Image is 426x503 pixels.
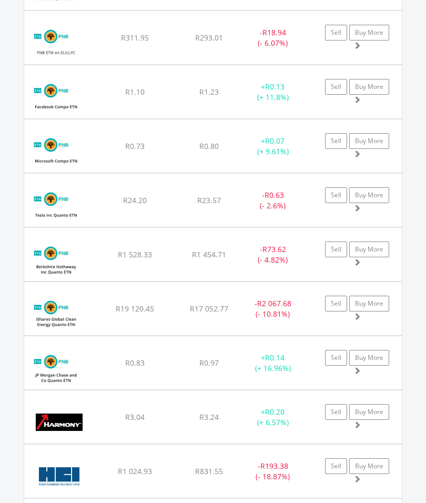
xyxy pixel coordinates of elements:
[29,78,83,116] img: EQU.ZA.FAETNC.png
[325,458,347,474] a: Sell
[262,27,286,37] span: R18.94
[265,136,285,146] span: R0.07
[325,187,347,203] a: Sell
[192,249,226,259] span: R1 454.71
[29,349,83,387] img: EQU.ZA.JPETNQ.png
[240,190,306,211] div: - (- 2.6%)
[265,82,285,92] span: R0.13
[325,79,347,95] a: Sell
[325,296,347,311] a: Sell
[325,404,347,420] a: Sell
[125,87,145,97] span: R1.10
[121,33,149,43] span: R311.95
[195,33,223,43] span: R293.01
[125,141,145,151] span: R0.73
[123,195,147,205] span: R24.20
[349,458,389,474] a: Buy More
[199,141,219,151] span: R0.80
[260,461,288,471] span: R193.38
[349,25,389,41] a: Buy More
[240,353,306,374] div: + (+ 16.96%)
[325,133,347,149] a: Sell
[325,350,347,366] a: Sell
[190,304,228,314] span: R17 052.77
[240,407,306,428] div: + (+ 6.57%)
[29,295,83,333] img: EQU.ZA.EGETNQ.png
[349,79,389,95] a: Buy More
[349,350,389,366] a: Buy More
[125,412,145,422] span: R3.04
[199,358,219,368] span: R0.97
[118,466,152,476] span: R1 024.93
[125,358,145,368] span: R0.83
[265,353,285,363] span: R0.14
[197,195,221,205] span: R23.57
[29,458,89,495] img: EQU.ZA.HCI.png
[240,82,306,103] div: + (+ 11.8%)
[325,242,347,257] a: Sell
[240,27,306,48] div: - (- 6.07%)
[195,466,223,476] span: R831.55
[29,187,83,224] img: EQU.ZA.TSETNQ.png
[349,187,389,203] a: Buy More
[116,304,154,314] span: R19 120.45
[29,133,83,170] img: EQU.ZA.MSETNC.png
[325,25,347,41] a: Sell
[349,404,389,420] a: Buy More
[265,190,284,200] span: R0.63
[240,461,306,482] div: - (- 18.87%)
[349,133,389,149] a: Buy More
[257,298,291,308] span: R2 067.68
[199,412,219,422] span: R3.24
[349,242,389,257] a: Buy More
[240,136,306,157] div: + (+ 9.61%)
[265,407,285,417] span: R0.20
[199,87,219,97] span: R1.23
[29,404,89,441] img: EQU.ZA.HAR.png
[118,249,152,259] span: R1 528.33
[240,244,306,265] div: - (- 4.82%)
[240,298,306,319] div: - (- 10.81%)
[29,24,83,62] img: EQU.ZA.LLETNC.png
[349,296,389,311] a: Buy More
[29,241,83,278] img: EQU.ZA.BHETNQ.png
[262,244,286,254] span: R73.62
